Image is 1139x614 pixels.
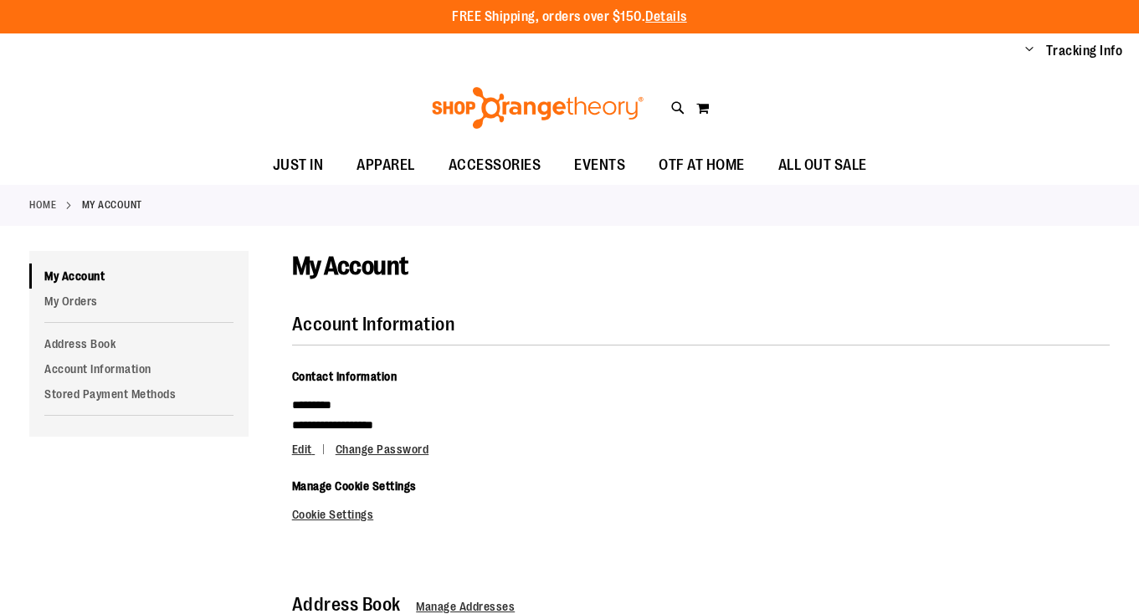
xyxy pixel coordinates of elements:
[1046,42,1123,60] a: Tracking Info
[574,146,625,184] span: EVENTS
[29,356,249,381] a: Account Information
[659,146,745,184] span: OTF AT HOME
[336,443,429,456] a: Change Password
[1025,43,1034,59] button: Account menu
[292,252,408,280] span: My Account
[452,8,687,27] p: FREE Shipping, orders over $150.
[292,508,374,521] a: Cookie Settings
[416,600,515,613] a: Manage Addresses
[82,197,142,212] strong: My Account
[29,289,249,314] a: My Orders
[778,146,867,184] span: ALL OUT SALE
[29,331,249,356] a: Address Book
[292,370,398,383] span: Contact Information
[357,146,415,184] span: APPAREL
[29,197,56,212] a: Home
[449,146,541,184] span: ACCESSORIES
[645,9,687,24] a: Details
[429,87,646,129] img: Shop Orangetheory
[29,381,249,407] a: Stored Payment Methods
[292,443,333,456] a: Edit
[292,479,417,493] span: Manage Cookie Settings
[29,264,249,289] a: My Account
[292,443,312,456] span: Edit
[292,314,455,335] strong: Account Information
[273,146,324,184] span: JUST IN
